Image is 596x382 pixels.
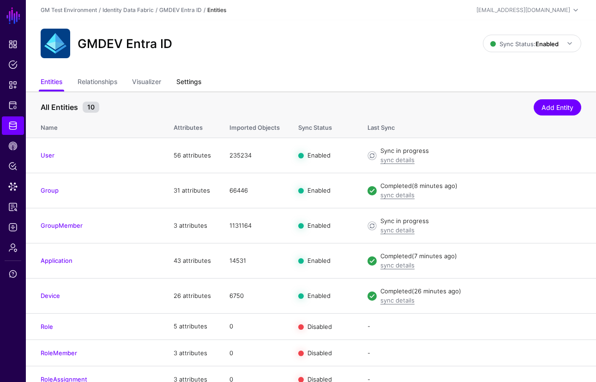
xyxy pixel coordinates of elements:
th: Imported Objects [220,114,289,138]
td: 0 [220,340,289,366]
div: [EMAIL_ADDRESS][DOMAIN_NAME] [476,6,570,14]
span: All Entities [38,102,80,113]
div: / [202,6,207,14]
span: Admin [8,243,18,252]
span: Policies [8,60,18,69]
td: 5 attributes [164,314,220,340]
a: GroupMember [41,222,83,229]
td: 43 attributes [164,243,220,279]
a: sync details [380,226,415,234]
h2: GMDEV Entra ID [78,36,172,51]
a: GM Test Environment [41,6,97,13]
td: 1131164 [220,208,289,243]
a: Application [41,257,72,264]
a: User [41,152,54,159]
span: Identity Data Fabric [8,121,18,130]
a: Snippets [2,76,24,94]
span: Protected Systems [8,101,18,110]
a: SGNL [6,6,21,26]
a: Device [41,292,60,299]
span: Data Lens [8,182,18,191]
a: Dashboard [2,35,24,54]
span: Enabled [307,222,331,229]
span: Enabled [307,152,331,159]
div: Completed (8 minutes ago) [380,182,581,191]
a: Policy Lens [2,157,24,176]
a: Entities [41,74,62,91]
span: Snippets [8,80,18,90]
a: GMDEV Entra ID [159,6,202,13]
div: / [154,6,159,14]
span: Reports [8,202,18,212]
a: RoleMember [41,349,77,357]
span: Enabled [307,257,331,264]
a: Visualizer [132,74,161,91]
span: Disabled [307,323,332,330]
th: Attributes [164,114,220,138]
td: 6750 [220,279,289,314]
a: CAEP Hub [2,137,24,155]
a: Relationships [78,74,117,91]
a: Role [41,323,53,330]
td: 235234 [220,138,289,173]
td: 3 attributes [164,208,220,243]
div: Completed (26 minutes ago) [380,287,581,296]
div: Sync in progress [380,217,581,226]
img: svg+xml;base64,PHN2ZyB3aWR0aD0iNjQiIGhlaWdodD0iNjQiIHZpZXdCb3g9IjAgMCA2NCA2NCIgZmlsbD0ibm9uZSIgeG... [41,29,70,58]
a: Admin [2,238,24,257]
a: Protected Systems [2,96,24,115]
span: Dashboard [8,40,18,49]
td: 56 attributes [164,138,220,173]
span: Sync Status: [490,40,559,48]
td: 14531 [220,243,289,279]
a: Settings [176,74,201,91]
td: 66446 [220,173,289,208]
a: Policies [2,55,24,74]
span: Logs [8,223,18,232]
a: Group [41,187,59,194]
span: CAEP Hub [8,141,18,151]
td: 0 [220,314,289,340]
a: Logs [2,218,24,236]
th: Last Sync [358,114,596,138]
strong: Entities [207,6,226,13]
a: Data Lens [2,177,24,196]
span: Support [8,269,18,279]
td: 31 attributes [164,173,220,208]
strong: Enabled [536,40,559,48]
div: / [97,6,102,14]
td: 3 attributes [164,340,220,366]
a: sync details [380,297,415,304]
a: Reports [2,198,24,216]
td: 26 attributes [164,279,220,314]
a: sync details [380,156,415,164]
th: Sync Status [289,114,358,138]
app-datasources-item-entities-syncstatus: - [367,349,370,357]
a: sync details [380,261,415,269]
span: Enabled [307,292,331,299]
a: Identity Data Fabric [2,116,24,135]
span: Policy Lens [8,162,18,171]
th: Name [26,114,164,138]
a: Add Entity [534,99,581,115]
a: sync details [380,191,415,199]
div: Sync in progress [380,146,581,156]
div: Completed (7 minutes ago) [380,252,581,261]
span: Enabled [307,187,331,194]
a: Identity Data Fabric [102,6,154,13]
app-datasources-item-entities-syncstatus: - [367,322,370,330]
small: 10 [83,102,99,113]
span: Disabled [307,349,332,357]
